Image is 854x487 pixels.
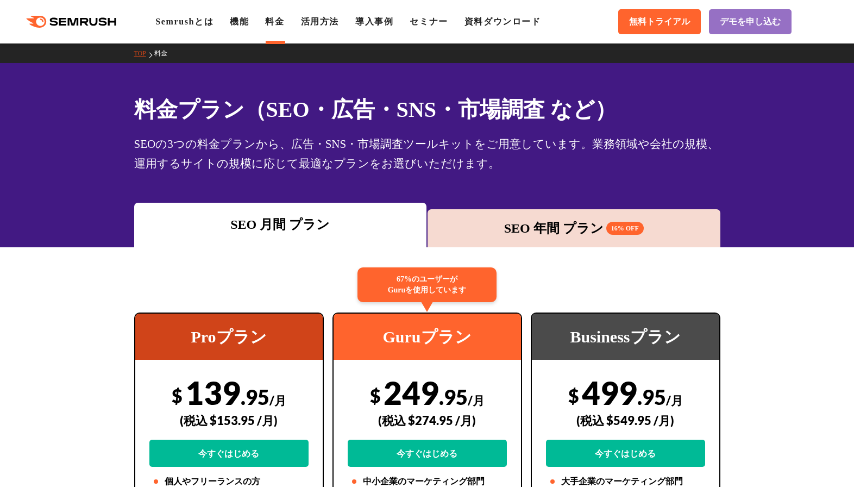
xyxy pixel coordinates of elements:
[134,134,720,173] div: SEOの3つの料金プランから、広告・SNS・市場調査ツールキットをご用意しています。業務領域や会社の規模、運用するサイトの規模に応じて最適なプランをお選びいただけます。
[149,440,309,467] a: 今すぐはじめる
[629,16,690,28] span: 無料トライアル
[468,393,485,408] span: /月
[568,384,579,407] span: $
[720,16,781,28] span: デモを申し込む
[140,215,422,234] div: SEO 月間 プラン
[135,314,323,360] div: Proプラン
[348,440,507,467] a: 今すぐはじめる
[532,314,719,360] div: Businessプラン
[546,373,705,467] div: 499
[348,373,507,467] div: 249
[439,384,468,409] span: .95
[134,49,154,57] a: TOP
[230,17,249,26] a: 機能
[334,314,521,360] div: Guruプラン
[241,384,269,409] span: .95
[355,17,393,26] a: 導入事例
[348,401,507,440] div: (税込 $274.95 /月)
[546,440,705,467] a: 今すぐはじめる
[154,49,175,57] a: 料金
[410,17,448,26] a: セミナー
[370,384,381,407] span: $
[265,17,284,26] a: 料金
[464,17,541,26] a: 資料ダウンロード
[149,401,309,440] div: (税込 $153.95 /月)
[618,9,701,34] a: 無料トライアル
[134,93,720,126] h1: 料金プラン（SEO・広告・SNS・市場調査 など）
[606,222,644,235] span: 16% OFF
[433,218,715,238] div: SEO 年間 プラン
[357,267,497,302] div: 67%のユーザーが Guruを使用しています
[666,393,683,408] span: /月
[172,384,183,407] span: $
[709,9,792,34] a: デモを申し込む
[301,17,339,26] a: 活用方法
[546,401,705,440] div: (税込 $549.95 /月)
[155,17,213,26] a: Semrushとは
[149,373,309,467] div: 139
[269,393,286,408] span: /月
[637,384,666,409] span: .95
